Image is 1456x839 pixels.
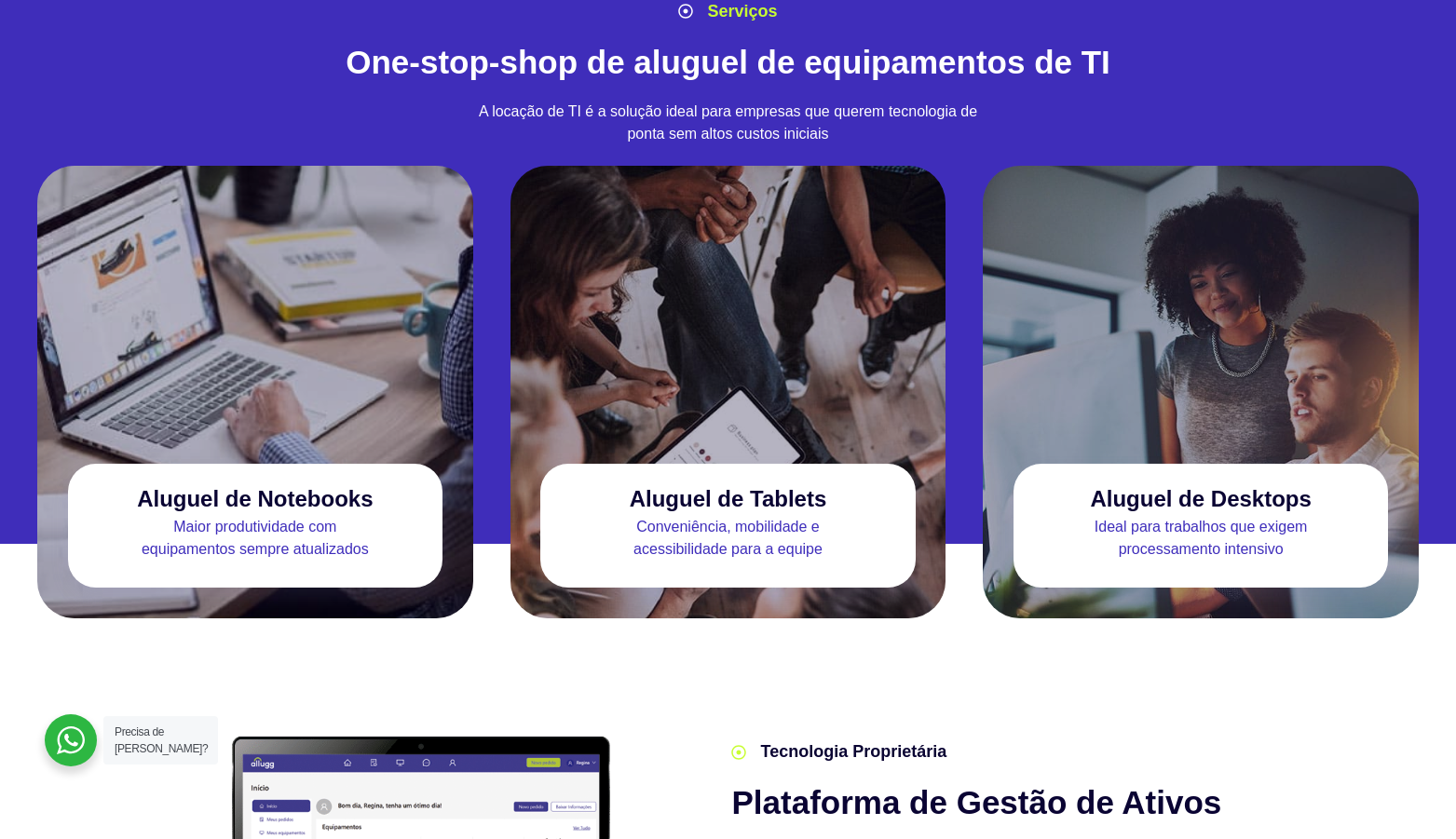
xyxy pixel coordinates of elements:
[630,486,827,511] h3: Aluguel de Tablets
[1090,486,1311,511] h3: Aluguel de Desktops
[115,725,208,755] span: Precisa de [PERSON_NAME]?
[68,516,442,561] p: Maior produtividade com equipamentos sempre atualizados
[137,486,373,511] h3: Aluguel de Notebooks
[179,43,1278,82] h2: One-stop-shop de aluguel de equipamentos de TI
[475,101,981,145] p: A locação de TI é a solução ideal para empresas que querem tecnologia de ponta sem altos custos i...
[731,783,1270,822] h2: Plataforma de Gestão de Ativos
[540,516,915,561] p: Conveniência, mobilidade e acessibilidade para a equipe
[1121,601,1456,839] div: Widget de chat
[1014,516,1388,561] p: Ideal para trabalhos que exigem processamento intensivo
[755,739,946,765] span: Tecnologia Proprietária
[1121,601,1456,839] iframe: Chat Widget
